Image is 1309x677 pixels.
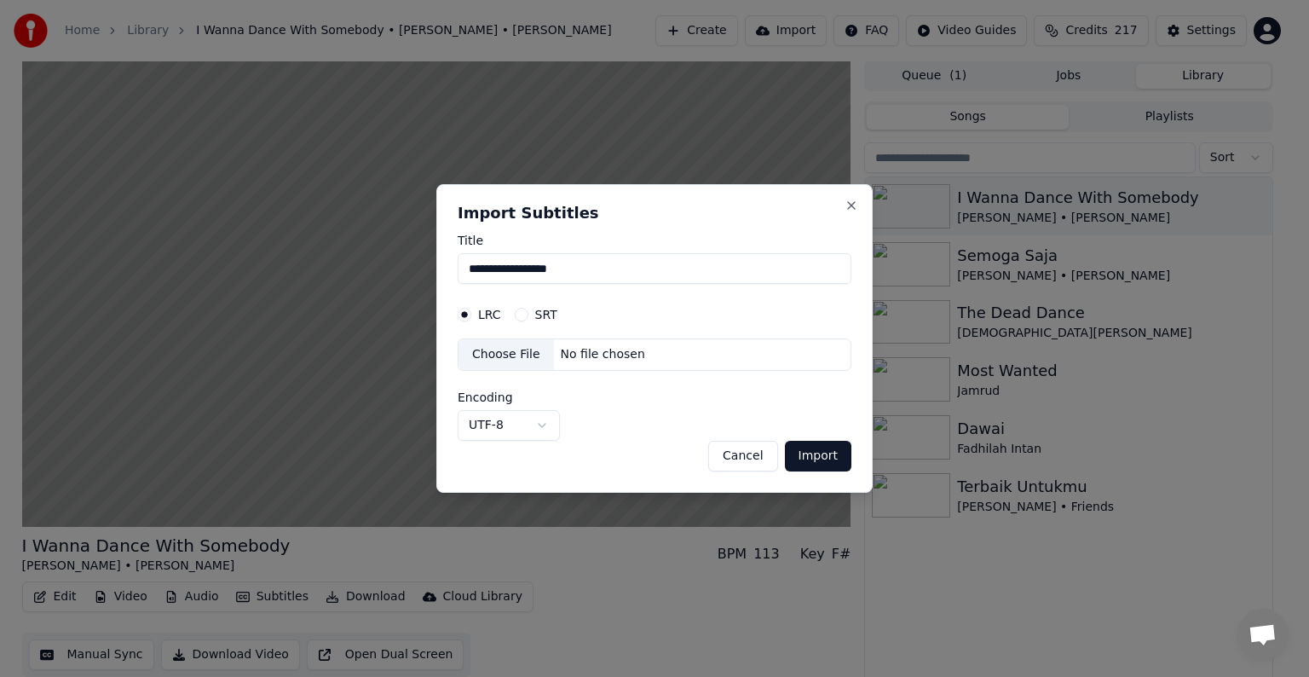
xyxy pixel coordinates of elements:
[458,391,560,403] label: Encoding
[478,309,501,321] label: LRC
[458,339,554,370] div: Choose File
[535,309,557,321] label: SRT
[554,346,652,363] div: No file chosen
[708,441,777,472] button: Cancel
[785,441,851,472] button: Import
[458,234,851,246] label: Title
[458,205,851,221] h2: Import Subtitles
